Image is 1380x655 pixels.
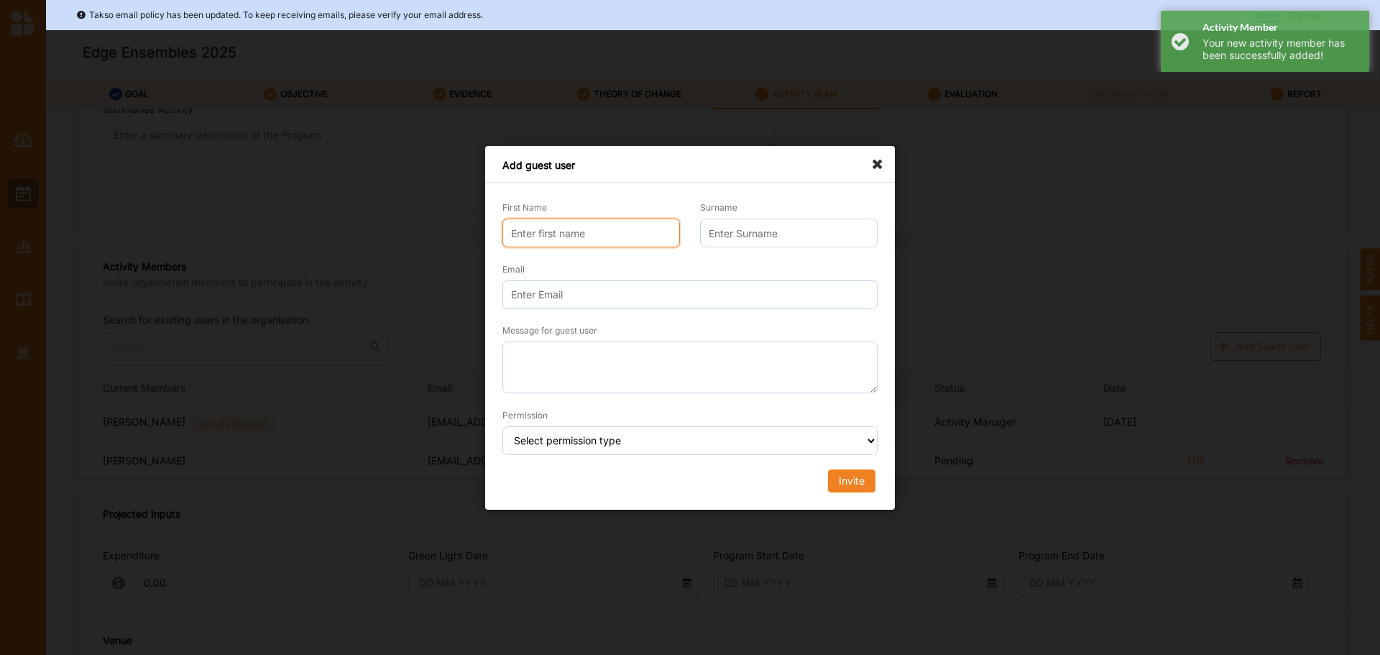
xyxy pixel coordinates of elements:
div: Your new activity member has been successfully added! [1202,37,1358,62]
h4: Activity Member [1202,22,1358,34]
input: Enter first name [502,219,680,247]
button: Invite [828,469,875,492]
input: Enter Surname [700,219,878,247]
label: First Name [502,201,547,214]
div: Add guest user [485,146,895,183]
label: Permission [502,409,548,421]
div: Takso email policy has been updated. To keep receiving emails, please verify your email address. [76,8,483,22]
input: Enter Email [502,280,878,309]
label: Surname [700,201,737,214]
div: Message for guest user [502,324,597,336]
div: Invite [839,474,865,487]
label: Email [502,263,525,275]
